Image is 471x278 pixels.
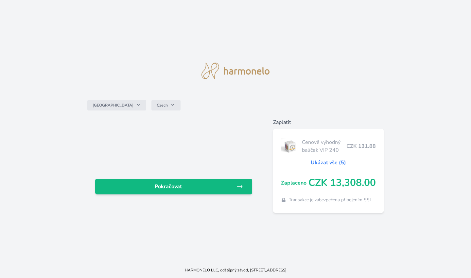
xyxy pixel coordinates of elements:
h6: Zaplatit [273,118,384,126]
a: Pokračovat [95,179,252,194]
span: Zaplaceno [281,179,309,187]
span: [GEOGRAPHIC_DATA] [93,103,133,108]
span: Pokračovat [100,183,236,190]
button: Czech [151,100,181,110]
img: vip.jpg [281,138,300,154]
img: logo.svg [201,63,270,79]
span: Transakce je zabezpečena připojením SSL [289,197,372,203]
span: CZK 13,308.00 [308,177,376,189]
span: Czech [157,103,168,108]
span: Cenově výhodný balíček VIP 240 [302,138,346,154]
span: CZK 131.88 [346,142,376,150]
a: Ukázat vše (5) [311,159,346,167]
button: [GEOGRAPHIC_DATA] [87,100,146,110]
